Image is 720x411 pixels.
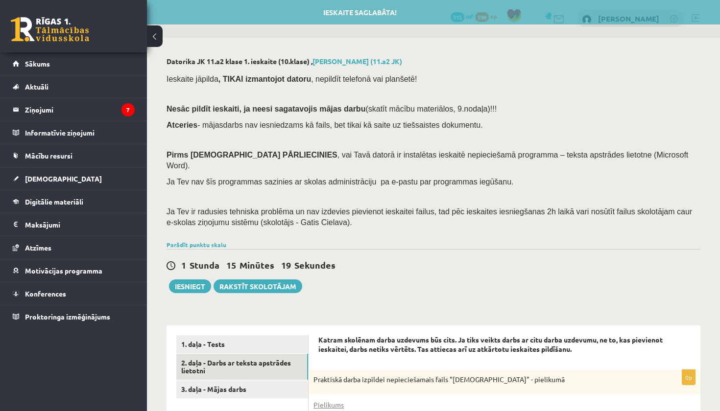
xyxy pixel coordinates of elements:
[365,105,497,113] span: (skatīt mācību materiālos, 9.nodaļa)!!!
[167,105,365,113] span: Nesāc pildīt ieskaiti, ja neesi sagatavojis mājas darbu
[25,289,66,298] span: Konferences
[13,190,135,213] a: Digitālie materiāli
[13,236,135,259] a: Atzīmes
[13,282,135,305] a: Konferences
[169,279,211,293] button: Iesniegt
[226,259,236,271] span: 15
[25,174,102,183] span: [DEMOGRAPHIC_DATA]
[176,354,308,380] a: 2. daļa - Darbs ar teksta apstrādes lietotni
[176,335,308,353] a: 1. daļa - Tests
[167,75,417,83] span: Ieskaite jāpilda , nepildīt telefonā vai planšetē!
[13,98,135,121] a: Ziņojumi7
[25,312,110,321] span: Proktoringa izmēģinājums
[25,98,135,121] legend: Ziņojumi
[11,17,89,42] a: Rīgas 1. Tālmācības vidusskola
[218,75,311,83] b: , TIKAI izmantojot datoru
[13,259,135,282] a: Motivācijas programma
[25,151,72,160] span: Mācību resursi
[318,335,663,354] strong: Katram skolēnam darba uzdevums būs cits. Ja tiks veikts darbs ar citu darba uzdevumu, ne to, kas ...
[313,375,647,385] p: Praktiskā darba izpildei nepieciešamais fails "[DEMOGRAPHIC_DATA]" - pielikumā
[167,178,513,186] span: Ja Tev nav šīs programmas sazinies ar skolas administrāciju pa e-pastu par programmas iegūšanu.
[25,59,50,68] span: Sākums
[167,57,700,66] h2: Datorika JK 11.a2 klase 1. ieskaite (10.klase) ,
[13,75,135,98] a: Aktuāli
[281,259,291,271] span: 19
[312,57,402,66] a: [PERSON_NAME] (11.a2 JK)
[167,121,483,129] span: - mājasdarbs nav iesniedzams kā fails, bet tikai kā saite uz tiešsaistes dokumentu.
[167,151,337,159] span: Pirms [DEMOGRAPHIC_DATA] PĀRLIECINIES
[13,213,135,236] a: Maksājumi
[25,197,83,206] span: Digitālie materiāli
[25,121,135,144] legend: Informatīvie ziņojumi
[13,167,135,190] a: [DEMOGRAPHIC_DATA]
[181,259,186,271] span: 1
[13,305,135,328] a: Proktoringa izmēģinājums
[240,259,274,271] span: Minūtes
[25,266,102,275] span: Motivācijas programma
[25,213,135,236] legend: Maksājumi
[13,121,135,144] a: Informatīvie ziņojumi
[190,259,219,271] span: Stunda
[25,243,51,252] span: Atzīmes
[294,259,336,271] span: Sekundes
[214,279,302,293] a: Rakstīt skolotājam
[13,144,135,167] a: Mācību resursi
[682,369,696,385] p: 0p
[167,121,197,129] b: Atceries
[167,241,226,249] a: Parādīt punktu skalu
[121,103,135,116] i: 7
[313,400,344,410] a: Pielikums
[25,82,48,91] span: Aktuāli
[13,52,135,75] a: Sākums
[167,151,688,170] span: , vai Tavā datorā ir instalētas ieskaitē nepieciešamā programma – teksta apstrādes lietotne (Micr...
[176,380,308,398] a: 3. daļa - Mājas darbs
[167,207,692,227] span: Ja Tev ir radusies tehniska problēma un nav izdevies pievienot ieskaitei failus, tad pēc ieskaite...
